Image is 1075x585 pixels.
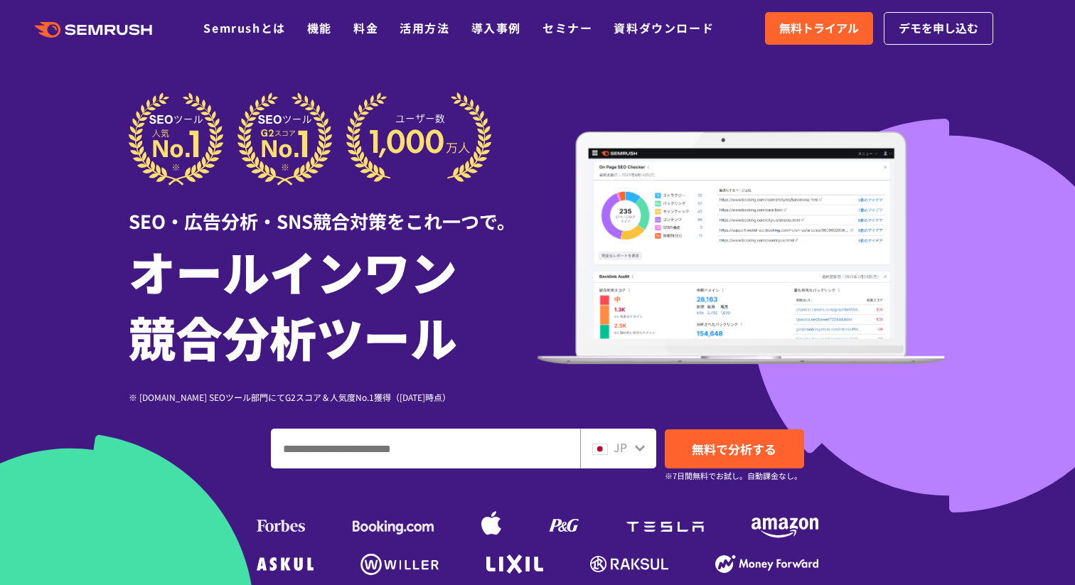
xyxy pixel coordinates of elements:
span: デモを申し込む [899,19,978,38]
a: 機能 [307,19,332,36]
a: Semrushとは [203,19,285,36]
a: 活用方法 [400,19,449,36]
div: ※ [DOMAIN_NAME] SEOツール部門にてG2スコア＆人気度No.1獲得（[DATE]時点） [129,390,537,404]
h1: オールインワン 競合分析ツール [129,238,537,369]
input: ドメイン、キーワードまたはURLを入力してください [272,429,579,468]
a: デモを申し込む [884,12,993,45]
a: 資料ダウンロード [614,19,714,36]
a: 無料で分析する [665,429,804,468]
a: 導入事例 [471,19,521,36]
span: 無料トライアル [779,19,859,38]
span: 無料で分析する [692,440,776,458]
a: セミナー [542,19,592,36]
small: ※7日間無料でお試し。自動課金なし。 [665,469,802,483]
a: 無料トライアル [765,12,873,45]
div: SEO・広告分析・SNS競合対策をこれ一つで。 [129,186,537,235]
a: 料金 [353,19,378,36]
span: JP [614,439,627,456]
